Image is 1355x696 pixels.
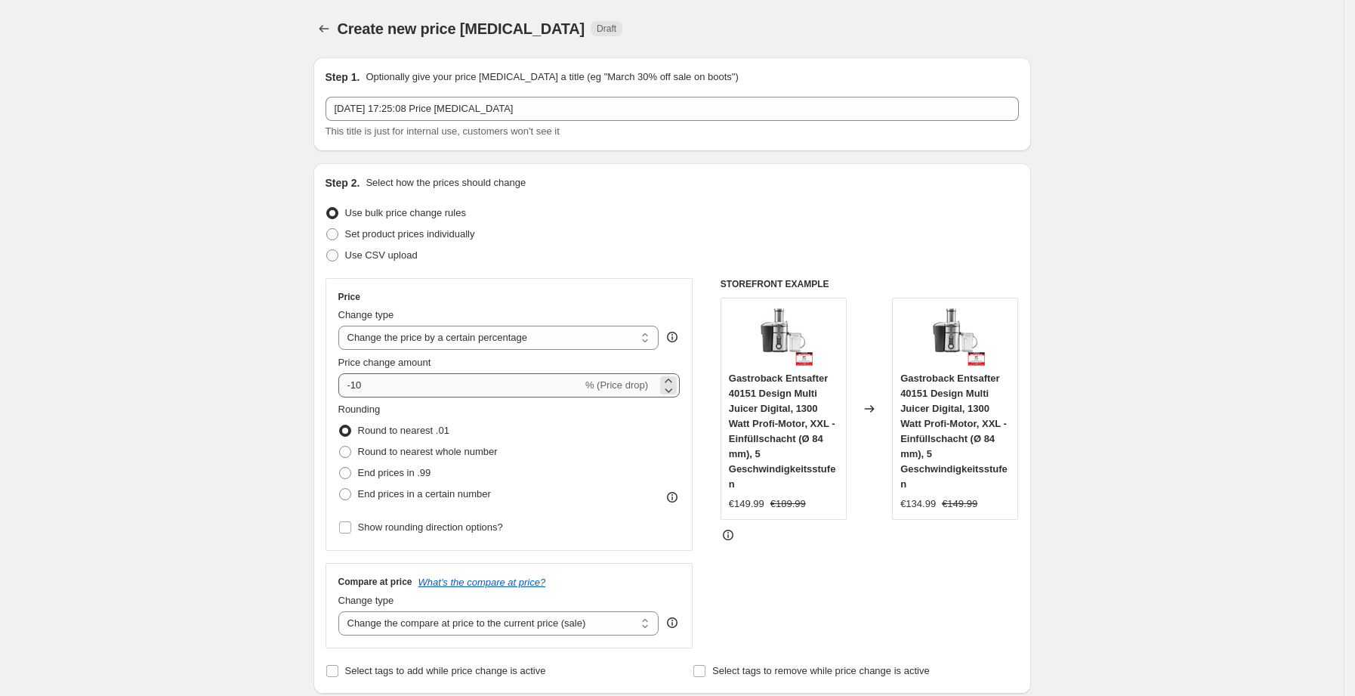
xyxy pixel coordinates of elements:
[326,70,360,85] h2: Step 1.
[900,496,936,512] div: €134.99
[345,665,546,676] span: Select tags to add while price change is active
[326,97,1019,121] input: 30% off holiday sale
[585,379,648,391] span: % (Price drop)
[338,595,394,606] span: Change type
[358,467,431,478] span: End prices in .99
[925,306,986,367] img: 51vcyPE_voL_80x.jpg
[900,373,1008,490] span: Gastroback Entsafter 40151 Design Multi Juicer Digital, 1300 Watt Profi-Motor, XXL - Einfüllschac...
[338,404,381,415] span: Rounding
[338,309,394,320] span: Change type
[345,249,418,261] span: Use CSV upload
[729,496,764,512] div: €149.99
[770,496,806,512] strike: €189.99
[338,291,360,303] h3: Price
[326,175,360,190] h2: Step 2.
[313,18,335,39] button: Price change jobs
[326,125,560,137] span: This title is just for internal use, customers won't see it
[338,20,585,37] span: Create new price [MEDICAL_DATA]
[345,228,475,240] span: Set product prices individually
[753,306,813,367] img: 51vcyPE_voL_80x.jpg
[358,425,449,436] span: Round to nearest .01
[338,576,412,588] h3: Compare at price
[597,23,616,35] span: Draft
[665,329,680,345] div: help
[366,175,526,190] p: Select how the prices should change
[721,278,1019,290] h6: STOREFRONT EXAMPLE
[366,70,738,85] p: Optionally give your price [MEDICAL_DATA] a title (eg "March 30% off sale on boots")
[345,207,466,218] span: Use bulk price change rules
[418,577,546,588] button: What's the compare at price?
[358,446,498,457] span: Round to nearest whole number
[358,521,503,533] span: Show rounding direction options?
[338,357,431,368] span: Price change amount
[942,496,977,512] strike: €149.99
[338,373,582,397] input: -15
[358,488,491,500] span: End prices in a certain number
[665,615,680,630] div: help
[712,665,930,676] span: Select tags to remove while price change is active
[729,373,836,490] span: Gastroback Entsafter 40151 Design Multi Juicer Digital, 1300 Watt Profi-Motor, XXL - Einfüllschac...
